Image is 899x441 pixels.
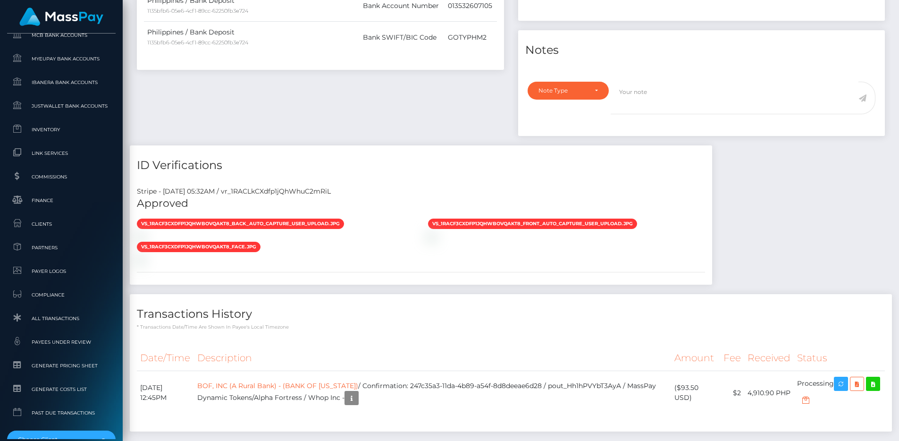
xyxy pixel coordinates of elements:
span: Generate Pricing Sheet [11,360,112,371]
td: Bank SWIFT/BIC Code [360,22,445,53]
a: Generate Pricing Sheet [7,356,116,376]
img: MassPay Logo [19,8,103,26]
span: JustWallet Bank Accounts [11,101,112,111]
a: Clients [7,214,116,234]
td: / Confirmation: 247c35a3-11da-4b89-a54f-8d8deeae6d28 / pout_Hh1hPVYbT3AyA / MassPay Dynamic Token... [194,371,671,415]
th: Status [794,345,885,371]
td: ($93.50 USD) [671,371,720,415]
td: 4,910.90 PHP [744,371,794,415]
span: All Transactions [11,313,112,324]
h4: Transactions History [137,306,885,322]
th: Date/Time [137,345,194,371]
td: [DATE] 12:45PM [137,371,194,415]
h4: ID Verifications [137,157,705,174]
th: Description [194,345,671,371]
a: Compliance [7,285,116,305]
a: Partners [7,237,116,258]
th: Amount [671,345,720,371]
a: Payer Logos [7,261,116,281]
a: BOF, INC (A Rural Bank) - (BANK OF [US_STATE]) [197,382,358,390]
p: * Transactions date/time are shown in payee's local timezone [137,323,885,331]
a: Link Services [7,143,116,163]
h4: Notes [525,42,878,59]
td: GOTYPHM2 [445,22,497,53]
span: Partners [11,242,112,253]
a: Inventory [7,119,116,140]
span: Payees under Review [11,337,112,348]
a: MyEUPay Bank Accounts [7,49,116,69]
a: JustWallet Bank Accounts [7,96,116,116]
span: Finance [11,195,112,206]
span: vs_1RACF3CXdfp1jQhWBoVQAkt8_face.jpg [137,242,260,252]
span: MyEUPay Bank Accounts [11,53,112,64]
h5: Approved [137,196,705,211]
td: Philippines / Bank Deposit [144,22,360,53]
a: All Transactions [7,308,116,329]
span: vs_1RACF3CXdfp1jQhWBoVQAkt8_back_auto_capture_user_upload.jpg [137,219,344,229]
th: Received [744,345,794,371]
small: 1135bfb6-05e6-4cf1-89cc-62250fb3e724 [147,39,248,46]
a: Generate Costs List [7,379,116,399]
span: MCB Bank Accounts [11,30,112,41]
a: Finance [7,190,116,211]
span: Commissions [11,171,112,182]
td: $2 [720,371,744,415]
th: Fee [720,345,744,371]
a: Commissions [7,167,116,187]
span: Compliance [11,289,112,300]
span: Generate Costs List [11,384,112,395]
span: Link Services [11,148,112,159]
div: Note Type [538,87,588,94]
td: Processing [794,371,885,415]
span: Payer Logos [11,266,112,277]
img: vr_1RACLkCXdfp1jQhWhuC2mRiLfile_1RACKUCXdfp1jQhW5RvAI5g2 [428,233,436,240]
span: Inventory [11,124,112,135]
span: Ibanera Bank Accounts [11,77,112,88]
a: MCB Bank Accounts [7,25,116,45]
span: Clients [11,219,112,229]
small: 1135bfb6-05e6-4cf1-89cc-62250fb3e724 [147,8,248,14]
span: vs_1RACF3CXdfp1jQhWBoVQAkt8_front_auto_capture_user_upload.jpg [428,219,637,229]
button: Note Type [528,82,609,100]
a: Past Due Transactions [7,403,116,423]
div: Stripe - [DATE] 05:32AM / vr_1RACLkCXdfp1jQhWhuC2mRiL [130,187,712,196]
a: Ibanera Bank Accounts [7,72,116,93]
img: vr_1RACLkCXdfp1jQhWhuC2mRiLfile_1RACLFCXdfp1jQhWvtVlSuJV [137,233,144,240]
img: vr_1RACLkCXdfp1jQhWhuC2mRiLfile_1RACLcCXdfp1jQhWqbzNTRxt [137,256,144,263]
a: Payees under Review [7,332,116,352]
span: Past Due Transactions [11,407,112,418]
